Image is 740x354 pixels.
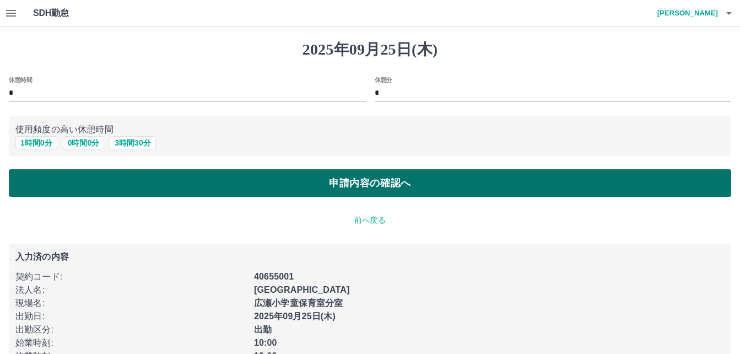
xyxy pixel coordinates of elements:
[9,76,32,84] label: 休憩時間
[15,283,247,297] p: 法人名 :
[15,323,247,336] p: 出勤区分 :
[15,297,247,310] p: 現場名 :
[15,136,57,149] button: 1時間0分
[15,253,725,261] p: 入力済の内容
[254,338,277,347] b: 10:00
[110,136,155,149] button: 3時間30分
[15,336,247,350] p: 始業時刻 :
[15,123,725,136] p: 使用頻度の高い休憩時間
[254,285,350,294] b: [GEOGRAPHIC_DATA]
[375,76,392,84] label: 休憩分
[254,272,294,281] b: 40655001
[254,312,336,321] b: 2025年09月25日(木)
[15,310,247,323] p: 出勤日 :
[9,214,731,226] p: 前へ戻る
[63,136,105,149] button: 0時間0分
[254,325,272,334] b: 出勤
[9,40,731,59] h1: 2025年09月25日(木)
[254,298,343,308] b: 広瀬小学童保育室分室
[15,270,247,283] p: 契約コード :
[9,169,731,197] button: 申請内容の確認へ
